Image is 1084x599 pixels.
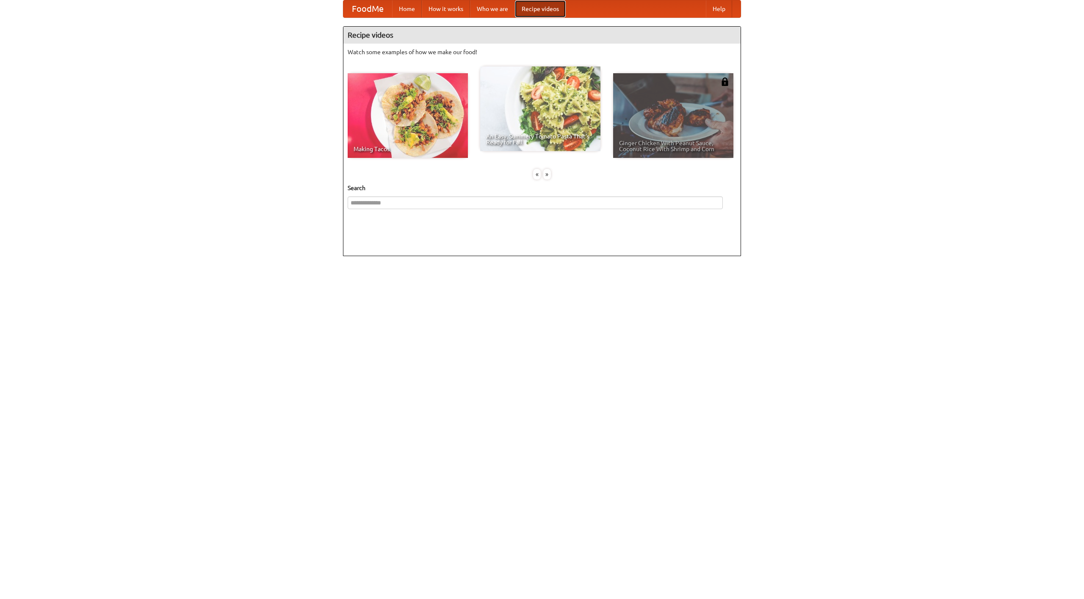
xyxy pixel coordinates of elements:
img: 483408.png [721,77,729,86]
a: How it works [422,0,470,17]
a: Recipe videos [515,0,566,17]
div: « [533,169,541,179]
a: Making Tacos [348,73,468,158]
div: » [543,169,551,179]
h5: Search [348,184,736,192]
a: Help [706,0,732,17]
a: Who we are [470,0,515,17]
span: An Easy, Summery Tomato Pasta That's Ready for Fall [486,133,595,145]
span: Making Tacos [354,146,462,152]
a: Home [392,0,422,17]
a: An Easy, Summery Tomato Pasta That's Ready for Fall [480,66,600,151]
a: FoodMe [343,0,392,17]
h4: Recipe videos [343,27,741,44]
p: Watch some examples of how we make our food! [348,48,736,56]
